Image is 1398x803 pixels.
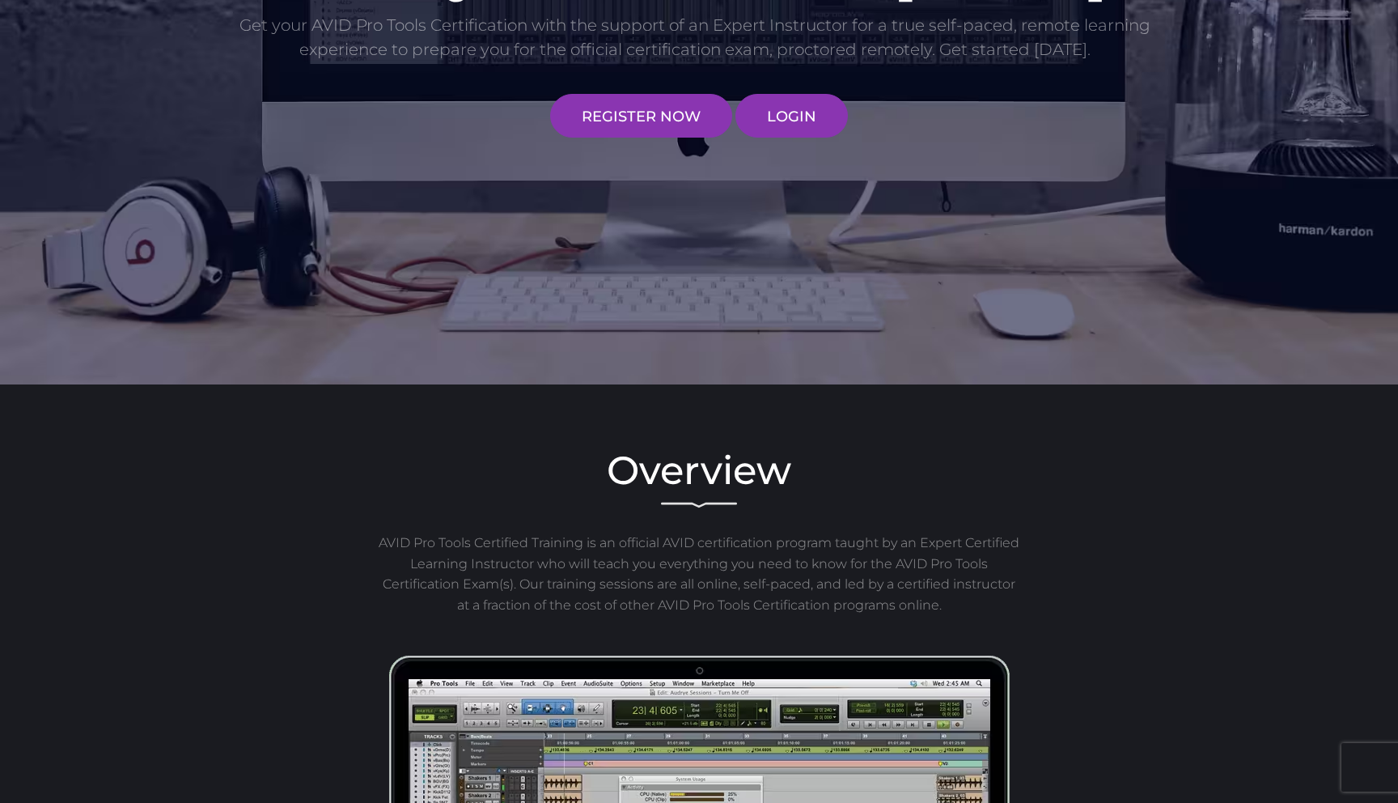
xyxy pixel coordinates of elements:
a: LOGIN [735,94,848,138]
a: REGISTER NOW [550,94,732,138]
p: AVID Pro Tools Certified Training is an official AVID certification program taught by an Expert C... [376,533,1022,615]
img: decorative line [661,502,737,508]
p: Get your AVID Pro Tools Certification with the support of an Expert Instructor for a true self-pa... [238,13,1152,62]
h2: Overview [238,451,1160,490]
